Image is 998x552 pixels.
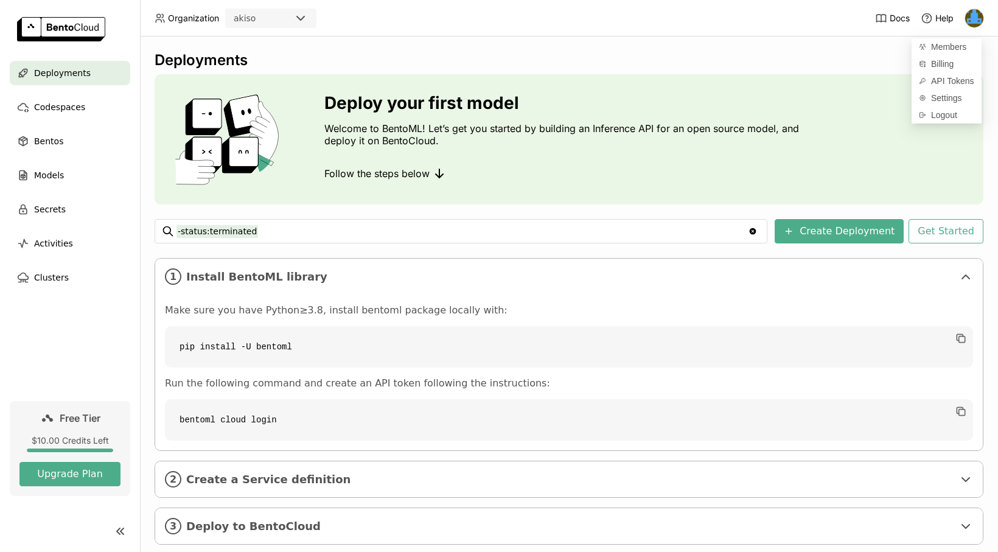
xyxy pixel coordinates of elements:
[186,520,954,533] span: Deploy to BentoCloud
[324,167,430,180] span: Follow the steps below
[931,110,957,121] span: Logout
[168,13,219,24] span: Organization
[17,17,105,41] img: logo
[748,226,758,236] svg: Clear value
[165,304,973,316] p: Make sure you have Python≥3.8, install bentoml package locally with:
[165,399,973,441] code: bentoml cloud login
[965,9,983,27] img: nam uji
[155,508,983,544] div: 3Deploy to BentoCloud
[324,122,805,147] p: Welcome to BentoML! Let’s get you started by building an Inference API for an open source model, ...
[931,41,966,52] span: Members
[34,168,64,183] span: Models
[775,219,904,243] button: Create Deployment
[10,401,130,496] a: Free Tier$10.00 Credits LeftUpgrade Plan
[890,13,910,24] span: Docs
[909,219,983,243] button: Get Started
[165,326,973,368] code: pip install -U bentoml
[912,107,982,124] div: Logout
[155,461,983,497] div: 2Create a Service definition
[10,61,130,85] a: Deployments
[176,222,748,241] input: Search
[234,12,256,24] div: akiso
[912,72,982,89] a: API Tokens
[186,473,954,486] span: Create a Service definition
[165,377,973,390] p: Run the following command and create an API token following the instructions:
[921,12,954,24] div: Help
[931,58,954,69] span: Billing
[34,66,91,80] span: Deployments
[34,236,73,251] span: Activities
[34,270,69,285] span: Clusters
[34,134,63,148] span: Bentos
[10,163,130,187] a: Models
[10,129,130,153] a: Bentos
[164,94,295,185] img: cover onboarding
[912,38,982,55] a: Members
[186,270,954,284] span: Install BentoML library
[60,412,100,424] span: Free Tier
[155,51,983,69] div: Deployments
[10,197,130,222] a: Secrets
[19,435,120,446] div: $10.00 Credits Left
[155,259,983,295] div: 1Install BentoML library
[912,89,982,107] a: Settings
[931,93,962,103] span: Settings
[935,13,954,24] span: Help
[912,55,982,72] a: Billing
[10,231,130,256] a: Activities
[34,202,66,217] span: Secrets
[875,12,910,24] a: Docs
[324,93,805,113] h3: Deploy your first model
[19,462,120,486] button: Upgrade Plan
[165,268,181,285] i: 1
[10,95,130,119] a: Codespaces
[931,75,974,86] span: API Tokens
[34,100,85,114] span: Codespaces
[165,471,181,487] i: 2
[10,265,130,290] a: Clusters
[165,518,181,534] i: 3
[257,13,258,25] input: Selected akiso.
